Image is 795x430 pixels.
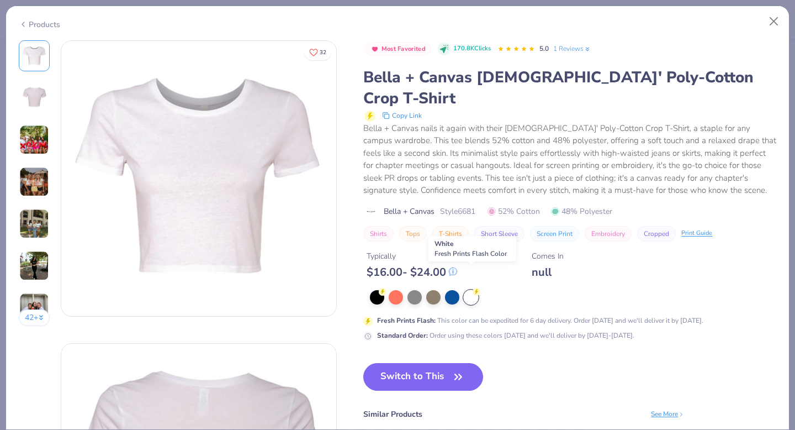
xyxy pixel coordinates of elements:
button: Embroidery [585,226,632,242]
button: Like [304,44,331,60]
button: T-Shirts [432,226,469,242]
img: Back [21,85,47,111]
div: Products [19,19,60,30]
img: Front [21,43,47,69]
span: 48% Polyester [551,206,612,217]
div: White [428,236,516,261]
button: Switch to This [363,363,483,391]
div: Bella + Canvas nails it again with their [DEMOGRAPHIC_DATA]' Poly-Cotton Crop T-Shirt, a staple f... [363,122,776,197]
button: Badge Button [364,42,431,56]
button: Screen Print [530,226,579,242]
div: Bella + Canvas [DEMOGRAPHIC_DATA]' Poly-Cotton Crop T-Shirt [363,67,776,109]
span: 52% Cotton [487,206,540,217]
a: 1 Reviews [553,44,591,54]
button: copy to clipboard [379,109,425,122]
span: 170.8K Clicks [453,44,491,54]
img: Most Favorited sort [370,45,379,54]
span: Fresh Prints Flash Color [434,249,507,258]
div: 5.0 Stars [497,40,535,58]
img: User generated content [19,251,49,281]
button: Short Sleeve [474,226,524,242]
span: Bella + Canvas [384,206,434,217]
img: Front [61,41,336,316]
strong: Fresh Prints Flash : [377,316,436,325]
div: Order using these colors [DATE] and we'll deliver by [DATE]-[DATE]. [377,331,634,340]
div: This color can be expedited for 6 day delivery. Order [DATE] and we'll deliver it by [DATE]. [377,316,703,326]
button: Close [764,11,785,32]
div: Print Guide [681,229,712,238]
button: Shirts [363,226,394,242]
img: brand logo [363,207,378,216]
button: Tops [399,226,427,242]
strong: Standard Order : [377,331,428,340]
span: 32 [320,50,326,55]
img: User generated content [19,167,49,197]
span: 5.0 [539,44,549,53]
button: Cropped [637,226,676,242]
div: Typically [367,250,457,262]
img: User generated content [19,125,49,155]
span: Most Favorited [381,46,426,52]
div: $ 16.00 - $ 24.00 [367,265,457,279]
img: User generated content [19,293,49,323]
div: Comes In [532,250,564,262]
span: Style 6681 [440,206,475,217]
div: Similar Products [363,408,422,420]
img: User generated content [19,209,49,239]
div: See More [651,409,685,419]
button: 42+ [19,310,50,326]
div: null [532,265,564,279]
